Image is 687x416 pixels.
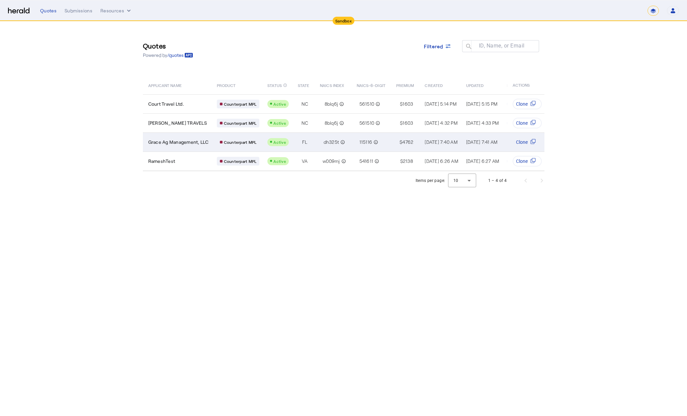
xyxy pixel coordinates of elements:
[373,158,379,165] mat-icon: info_outline
[516,120,528,126] span: Clone
[400,101,403,107] span: $
[425,82,443,88] span: CREATED
[425,120,457,126] span: [DATE] 4:32 PM
[8,8,29,14] img: Herald Logo
[283,82,287,89] mat-icon: info_outline
[425,158,458,164] span: [DATE] 6:26 AM
[302,120,309,126] span: NC
[466,139,498,145] span: [DATE] 7:41 AM
[462,43,474,51] mat-icon: search
[224,101,257,107] span: Counterpart MPL
[143,52,193,59] p: Powered by
[148,139,209,145] span: Grace Ag Management, LLC
[396,82,414,88] span: PREMIUM
[374,101,380,107] mat-icon: info_outline
[143,41,193,50] h3: Quotes
[340,158,346,165] mat-icon: info_outline
[325,101,338,107] span: 8blq6j
[143,76,626,171] table: Table view of all quotes submitted by your platform
[513,118,542,128] button: Clone
[148,101,184,107] span: Court Travel Ltd.
[333,17,354,25] div: Sandbox
[273,159,286,164] span: Active
[359,158,373,165] span: 541611
[516,101,528,107] span: Clone
[419,40,457,52] button: Filtered
[273,102,286,106] span: Active
[40,7,57,14] div: Quotes
[359,139,372,145] span: 115116
[323,158,340,165] span: w009mj
[402,139,413,145] span: 4762
[400,158,403,165] span: $
[416,177,445,184] div: Items per page:
[224,159,257,164] span: Counterpart MPL
[466,120,499,126] span: [DATE] 4:33 PM
[302,158,308,165] span: VA
[507,76,544,94] th: ACTIONS
[148,82,182,88] span: APPLICANT NAME
[338,120,344,126] mat-icon: info_outline
[148,158,175,165] span: RameshTest
[100,7,132,14] button: Resources dropdown menu
[324,139,339,145] span: dh325t
[400,120,403,126] span: $
[298,82,309,88] span: STATE
[425,101,456,107] span: [DATE] 5:14 PM
[224,120,257,126] span: Counterpart MPL
[167,52,193,59] a: /quotes
[403,158,413,165] span: 2138
[217,82,236,88] span: PRODUCT
[424,43,443,50] span: Filtered
[466,158,499,164] span: [DATE] 6:27 AM
[479,42,525,49] mat-label: ID, Name, or Email
[273,140,286,144] span: Active
[302,101,309,107] span: NC
[302,139,308,145] span: FL
[466,101,498,107] span: [DATE] 5:15 PM
[339,139,345,145] mat-icon: info_outline
[513,137,542,147] button: Clone
[273,121,286,125] span: Active
[425,139,457,145] span: [DATE] 7:40 AM
[513,99,542,109] button: Clone
[359,101,374,107] span: 561510
[267,82,282,88] span: STATUS
[224,139,257,145] span: Counterpart MPL
[65,7,92,14] div: Submissions
[338,101,344,107] mat-icon: info_outline
[148,120,207,126] span: [PERSON_NAME] TRAVELS
[372,139,378,145] mat-icon: info_outline
[516,139,528,145] span: Clone
[374,120,380,126] mat-icon: info_outline
[403,101,413,107] span: 1603
[400,139,402,145] span: $
[488,177,507,184] div: 1 – 4 of 4
[359,120,374,126] span: 561510
[325,120,338,126] span: 8blq6j
[516,158,528,165] span: Clone
[357,82,385,88] span: NAICS-6-DIGIT
[403,120,413,126] span: 1603
[320,82,344,88] span: NAICS INDEX
[513,156,542,167] button: Clone
[466,82,484,88] span: UPDATED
